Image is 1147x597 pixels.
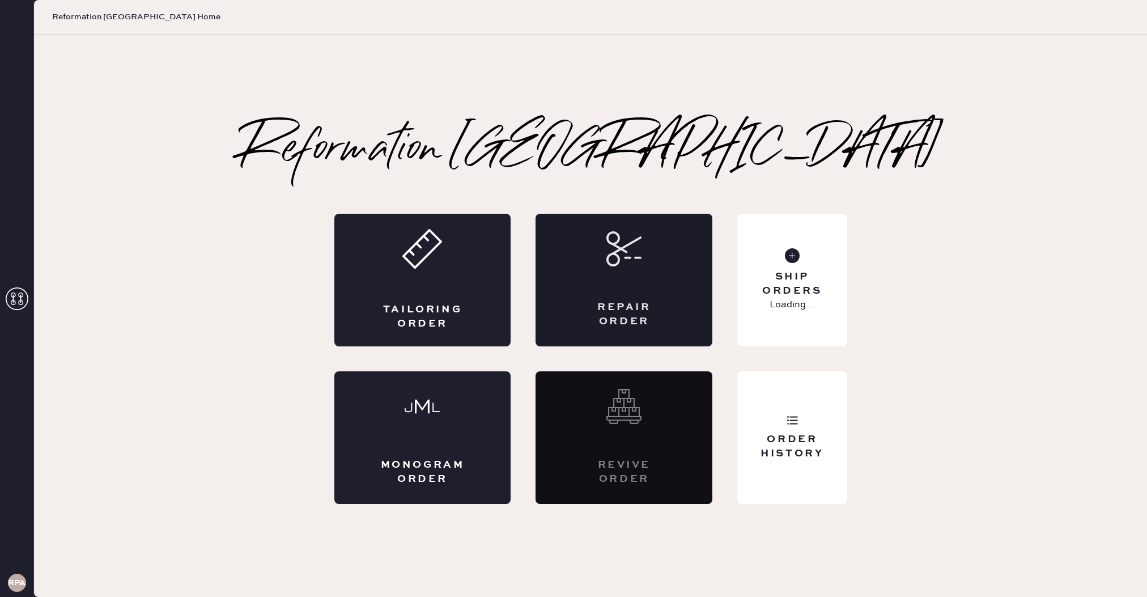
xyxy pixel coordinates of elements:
[581,300,667,329] div: Repair Order
[380,458,466,486] div: Monogram Order
[1093,546,1142,595] iframe: Front Chat
[746,270,838,298] div: Ship Orders
[581,458,667,486] div: Revive order
[52,11,220,23] span: Reformation [GEOGRAPHIC_DATA] Home
[240,128,941,173] h2: Reformation [GEOGRAPHIC_DATA]
[8,579,26,587] h3: RPAA
[536,371,712,504] div: Interested? Contact us at care@hemster.co
[380,303,466,331] div: Tailoring Order
[770,298,814,312] p: Loading...
[746,433,838,461] div: Order History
